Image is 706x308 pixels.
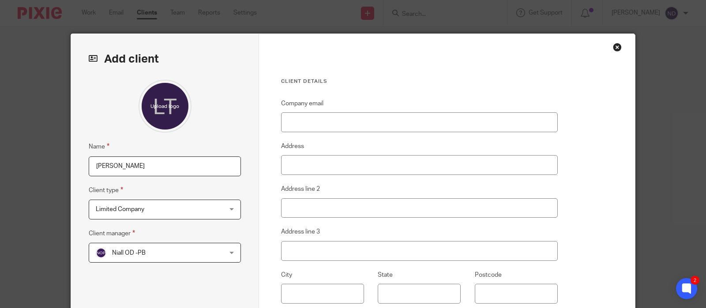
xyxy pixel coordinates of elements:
[89,141,109,152] label: Name
[89,228,135,238] label: Client manager
[378,271,393,279] label: State
[96,248,106,258] img: svg%3E
[281,185,320,193] label: Address line 2
[89,185,123,195] label: Client type
[112,250,146,256] span: Niall OD -PB
[691,276,699,285] div: 2
[89,52,241,67] h2: Add client
[281,99,323,108] label: Company email
[281,142,304,151] label: Address
[281,271,292,279] label: City
[281,227,320,236] label: Address line 3
[613,43,622,52] div: Close this dialog window
[475,271,502,279] label: Postcode
[96,206,144,212] span: Limited Company
[281,78,558,85] h3: Client details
